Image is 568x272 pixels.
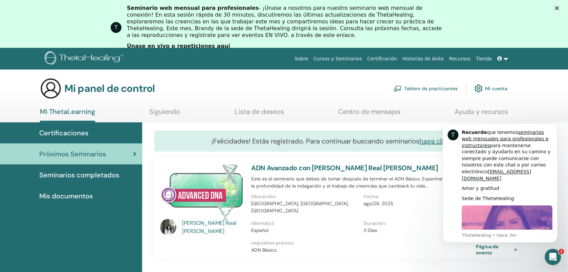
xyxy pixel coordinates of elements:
a: Ayuda y recursos [455,108,508,121]
p: ADN Básico [252,247,477,254]
a: Recursos [446,53,473,65]
p: Español [252,227,360,234]
div: - ¡Únase a nosotros para nuestro seminario web mensual de conexión! En esta sesión rápida de 30 m... [127,5,446,39]
span: 1 [559,249,564,254]
a: Mi ThetaLearning [40,108,95,122]
p: Ubicación : [252,193,360,200]
iframe: Intercom notifications mensaje [433,113,568,254]
p: [GEOGRAPHIC_DATA], [GEOGRAPHIC_DATA], [GEOGRAPHIC_DATA] [252,200,360,214]
a: ADN Avanzado con [PERSON_NAME] Real [PERSON_NAME] [252,163,439,172]
p: Duración : [364,220,472,227]
a: Mi cuenta [475,81,508,96]
a: Lista de deseos [235,108,284,121]
a: Certificación [365,53,400,65]
span: Seminarios completados [39,170,119,180]
span: Certificaciones [39,128,88,138]
a: Únase en vivo o repeticiones aquí [127,43,230,50]
p: Idioma(s) : [252,220,360,227]
div: Imagen de perfil de ThetaHealing [111,22,122,33]
img: chalkboard-teacher.svg [394,85,402,92]
p: Fecha : [364,193,472,200]
iframe: Intercom live chat [545,249,561,265]
img: logo.png [45,51,126,66]
p: requisitos previos : [252,239,477,247]
a: Tablero de practicantes [394,81,458,96]
a: Centro de mensajes [338,108,401,121]
img: generic-user-icon.jpg [40,78,62,99]
b: Seminario web mensual para profesionales [127,5,259,11]
font: Mi cuenta [485,85,508,92]
span: Próximos Seminarios [39,149,106,159]
div: Cerrar [555,6,562,10]
p: 3 Días [364,227,472,234]
h3: Mi panel de control [64,82,155,95]
a: Cursos y Seminarios [311,53,365,65]
font: Tablero de practicantes [405,85,458,92]
img: default.jpg [160,219,176,235]
a: haga clic aquí [419,137,462,145]
p: ago/29, 2025 [364,200,472,207]
a: Historias de éxito [400,53,446,65]
img: ADN Avanzado [160,164,243,221]
span: Mis documentos [39,191,93,201]
a: Siguiendo [150,108,180,121]
a: [PERSON_NAME] Real [PERSON_NAME] [182,219,245,235]
a: Tienda [474,53,495,65]
p: Este es el seminario que debes de tomar después de terminar el ADN Básico. Experimenta el poder y... [252,175,477,190]
img: cog.svg [475,83,483,94]
a: Sobre [292,53,311,65]
div: ¡Felicidades! Estás registrado. Para continuar buscando seminarios [154,131,520,152]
